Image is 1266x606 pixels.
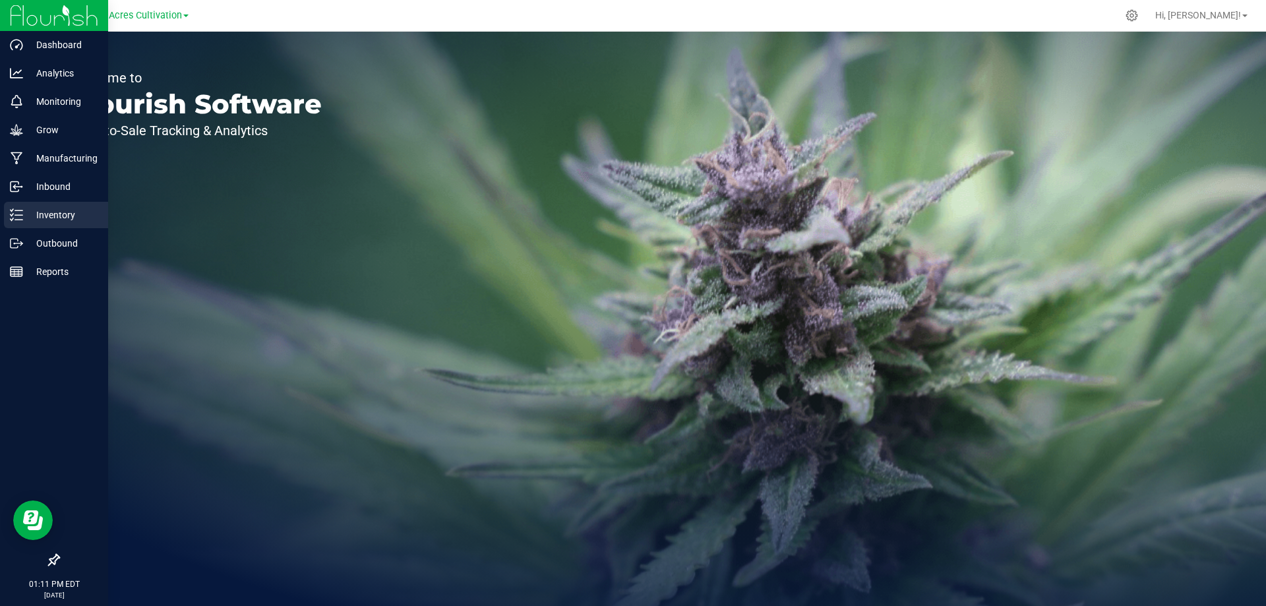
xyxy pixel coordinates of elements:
inline-svg: Dashboard [10,38,23,51]
inline-svg: Grow [10,123,23,136]
p: Dashboard [23,37,102,53]
p: Manufacturing [23,150,102,166]
inline-svg: Manufacturing [10,152,23,165]
iframe: Resource center [13,500,53,540]
p: Inventory [23,207,102,223]
inline-svg: Outbound [10,237,23,250]
p: 01:11 PM EDT [6,578,102,590]
p: Reports [23,264,102,280]
inline-svg: Analytics [10,67,23,80]
inline-svg: Reports [10,265,23,278]
p: [DATE] [6,590,102,600]
p: Grow [23,122,102,138]
p: Welcome to [71,71,322,84]
div: Manage settings [1124,9,1140,22]
p: Outbound [23,235,102,251]
span: Green Acres Cultivation [80,10,182,21]
inline-svg: Monitoring [10,95,23,108]
p: Inbound [23,179,102,195]
p: Monitoring [23,94,102,109]
p: Seed-to-Sale Tracking & Analytics [71,124,322,137]
span: Hi, [PERSON_NAME]! [1155,10,1241,20]
p: Flourish Software [71,91,322,117]
p: Analytics [23,65,102,81]
inline-svg: Inbound [10,180,23,193]
inline-svg: Inventory [10,208,23,222]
